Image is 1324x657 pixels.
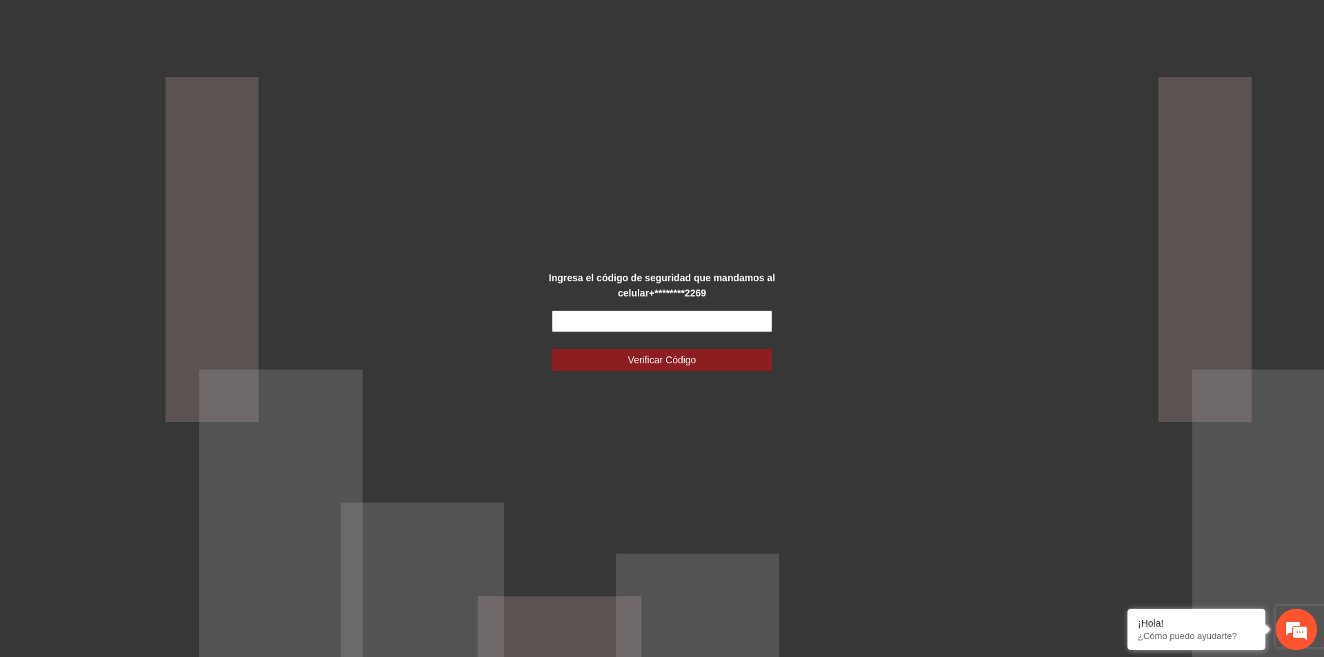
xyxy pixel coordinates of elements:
button: Verificar Código [552,349,772,371]
strong: Ingresa el código de seguridad que mandamos al celular +********2269 [549,272,775,299]
div: ¡Hola! [1138,618,1255,629]
div: Chatee con nosotros ahora [72,70,232,88]
p: ¿Cómo puedo ayudarte? [1138,631,1255,641]
span: Verificar Código [628,352,696,367]
div: Minimizar ventana de chat en vivo [226,7,259,40]
span: Estamos en línea. [80,184,190,323]
textarea: Escriba su mensaje y pulse “Intro” [7,376,263,425]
